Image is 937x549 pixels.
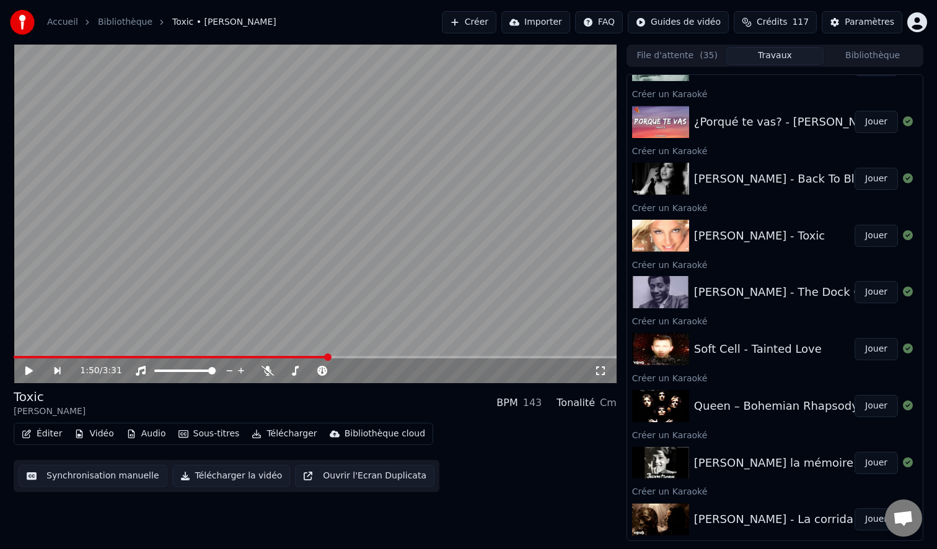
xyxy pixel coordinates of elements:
[845,16,894,28] div: Paramètres
[98,16,152,28] a: Bibliothèque
[80,365,99,377] span: 1:50
[694,283,915,301] div: [PERSON_NAME] - The Dock Of The Bay
[628,11,729,33] button: Guides de vidéo
[855,111,898,133] button: Jouer
[824,47,922,65] button: Bibliothèque
[628,47,726,65] button: File d'attente
[501,11,570,33] button: Importer
[172,16,276,28] span: Toxic • [PERSON_NAME]
[855,395,898,417] button: Jouer
[855,225,898,247] button: Jouer
[694,170,874,188] div: [PERSON_NAME] - Back To Black
[121,425,171,443] button: Audio
[575,11,623,33] button: FAQ
[172,465,291,487] button: Télécharger la vidéo
[627,313,923,328] div: Créer un Karaoké
[17,425,67,443] button: Éditer
[694,113,886,131] div: ¿Porqué te vas? - [PERSON_NAME]
[102,365,121,377] span: 3:31
[855,452,898,474] button: Jouer
[14,388,86,405] div: Toxic
[627,257,923,272] div: Créer un Karaoké
[627,427,923,442] div: Créer un Karaoké
[855,338,898,360] button: Jouer
[556,396,595,410] div: Tonalité
[855,168,898,190] button: Jouer
[627,143,923,158] div: Créer un Karaoké
[345,428,425,440] div: Bibliothèque cloud
[47,16,276,28] nav: breadcrumb
[295,465,434,487] button: Ouvrir l'Ecran Duplicata
[694,511,853,528] div: [PERSON_NAME] - La corrida
[855,281,898,303] button: Jouer
[600,396,617,410] div: Cm
[247,425,322,443] button: Télécharger
[734,11,817,33] button: Crédits117
[19,465,167,487] button: Synchronisation manuelle
[694,340,822,358] div: Soft Cell - Tainted Love
[442,11,496,33] button: Créer
[694,227,825,244] div: [PERSON_NAME] - Toxic
[627,86,923,101] div: Créer un Karaoké
[792,16,809,28] span: 117
[855,508,898,530] button: Jouer
[694,454,919,472] div: [PERSON_NAME] la mémoire qui flanche
[700,50,718,62] span: ( 35 )
[523,396,542,410] div: 143
[726,47,824,65] button: Travaux
[174,425,245,443] button: Sous-titres
[627,370,923,385] div: Créer un Karaoké
[757,16,787,28] span: Crédits
[627,200,923,215] div: Créer un Karaoké
[822,11,902,33] button: Paramètres
[627,483,923,498] div: Créer un Karaoké
[10,10,35,35] img: youka
[694,397,858,415] div: Queen – Bohemian Rhapsody
[69,425,118,443] button: Vidéo
[47,16,78,28] a: Accueil
[14,405,86,418] div: [PERSON_NAME]
[80,365,110,377] div: /
[496,396,517,410] div: BPM
[885,499,922,537] div: Ouvrir le chat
